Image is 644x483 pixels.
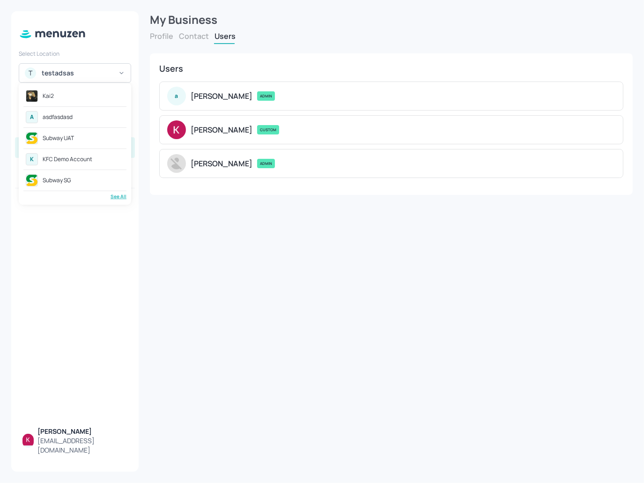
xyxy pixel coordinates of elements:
[26,90,37,102] img: avatar
[43,114,73,120] div: asdfasdasd
[26,133,37,144] img: avatar
[43,93,54,99] div: Kai2
[26,175,37,186] img: avatar
[26,153,38,165] div: K
[23,193,126,200] div: See All
[26,111,38,123] div: A
[43,156,92,162] div: KFC Demo Account
[43,178,71,183] div: Subway SG
[43,135,74,141] div: Subway UAT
